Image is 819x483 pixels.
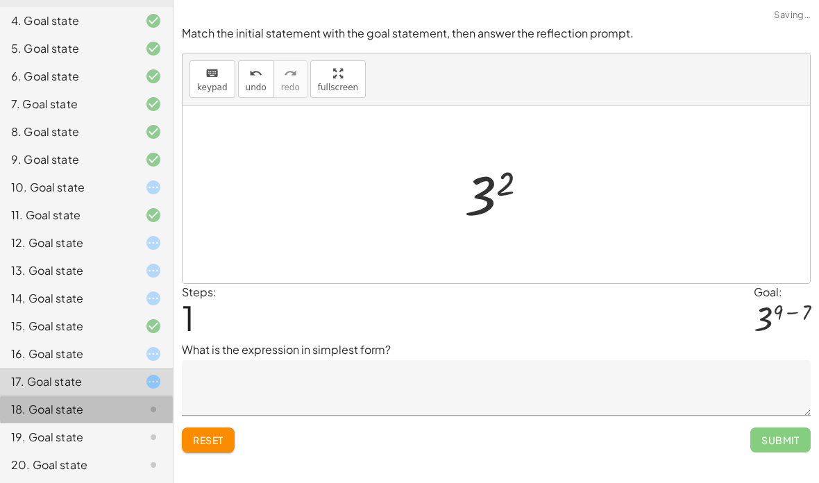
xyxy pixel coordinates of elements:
[145,401,162,418] i: Task not started.
[145,12,162,29] i: Task finished and correct.
[145,346,162,362] i: Task started.
[145,318,162,334] i: Task finished and correct.
[11,124,123,140] div: 8. Goal state
[182,296,194,339] span: 1
[145,235,162,251] i: Task started.
[145,429,162,446] i: Task not started.
[11,346,123,362] div: 16. Goal state
[273,60,307,98] button: redoredo
[145,262,162,279] i: Task started.
[11,68,123,85] div: 6. Goal state
[193,434,223,446] span: Reset
[11,40,123,57] div: 5. Goal state
[145,457,162,473] i: Task not started.
[145,68,162,85] i: Task finished and correct.
[11,290,123,307] div: 14. Goal state
[11,151,123,168] div: 9. Goal state
[11,401,123,418] div: 18. Goal state
[246,83,267,92] span: undo
[11,235,123,251] div: 12. Goal state
[197,83,228,92] span: keypad
[145,151,162,168] i: Task finished and correct.
[11,179,123,196] div: 10. Goal state
[11,318,123,334] div: 15. Goal state
[11,373,123,390] div: 17. Goal state
[249,65,262,82] i: undo
[182,341,811,358] p: What is the expression in simplest form?
[205,65,219,82] i: keyboard
[11,96,123,112] div: 7. Goal state
[145,290,162,307] i: Task started.
[145,373,162,390] i: Task started.
[238,60,274,98] button: undoundo
[145,207,162,223] i: Task finished and correct.
[189,60,235,98] button: keyboardkeypad
[182,285,217,299] label: Steps:
[145,179,162,196] i: Task started.
[145,96,162,112] i: Task finished and correct.
[318,83,358,92] span: fullscreen
[11,207,123,223] div: 11. Goal state
[182,427,235,452] button: Reset
[11,12,123,29] div: 4. Goal state
[310,60,366,98] button: fullscreen
[284,65,297,82] i: redo
[182,26,811,42] p: Match the initial statement with the goal statement, then answer the reflection prompt.
[145,40,162,57] i: Task finished and correct.
[11,262,123,279] div: 13. Goal state
[11,429,123,446] div: 19. Goal state
[281,83,300,92] span: redo
[11,457,123,473] div: 20. Goal state
[754,284,811,300] div: Goal:
[774,8,811,22] span: Saving…
[145,124,162,140] i: Task finished and correct.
